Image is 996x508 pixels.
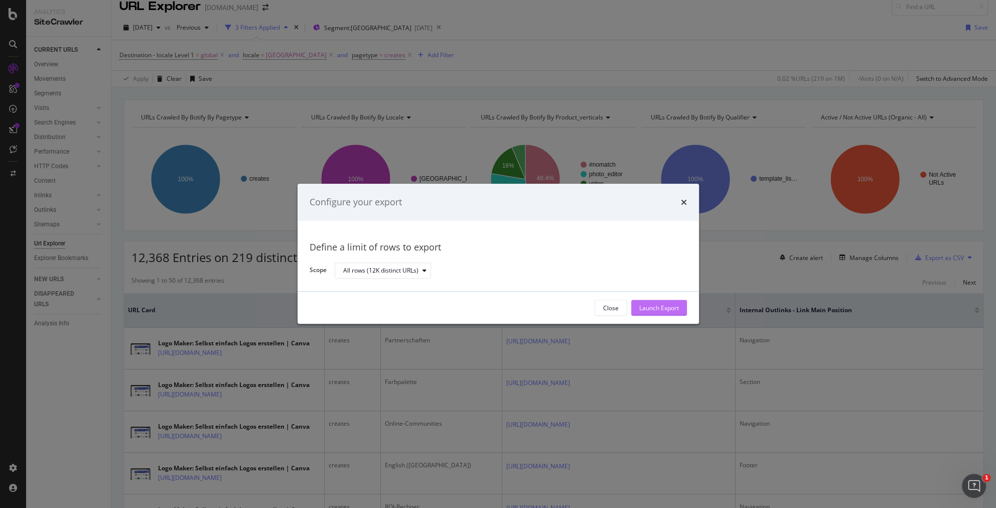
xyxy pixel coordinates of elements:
div: modal [298,184,699,324]
div: Launch Export [639,304,679,312]
div: times [681,196,687,209]
button: Launch Export [631,300,687,316]
div: All rows (12K distinct URLs) [343,268,418,274]
iframe: Intercom live chat [962,474,986,498]
button: Close [595,300,627,316]
div: Configure your export [310,196,402,209]
div: Define a limit of rows to export [310,241,687,254]
label: Scope [310,266,327,277]
button: All rows (12K distinct URLs) [335,263,431,279]
span: 1 [982,474,990,482]
div: Close [603,304,619,312]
